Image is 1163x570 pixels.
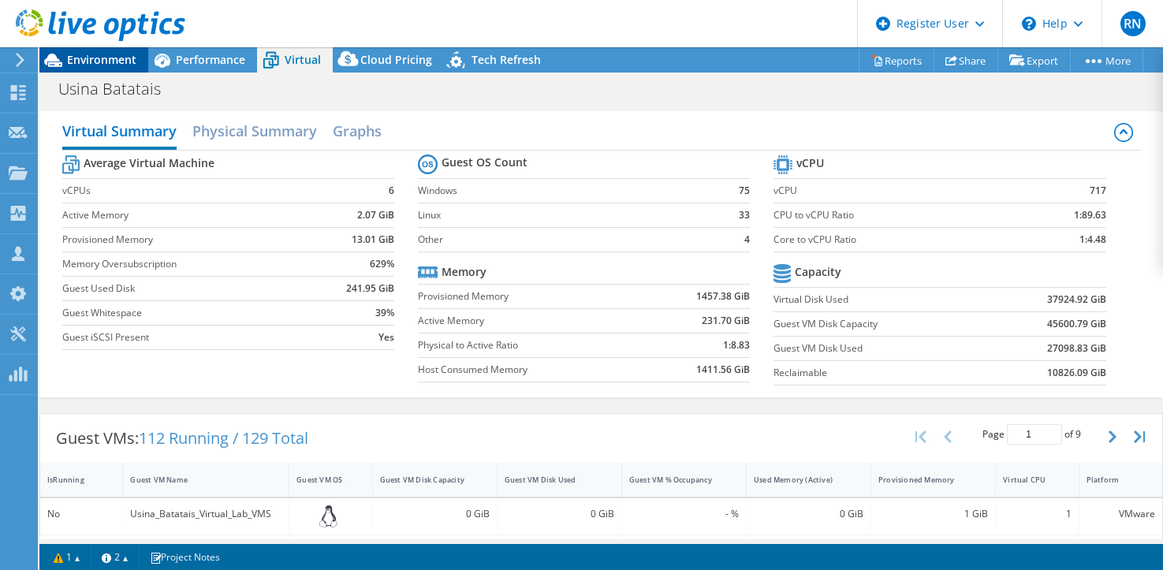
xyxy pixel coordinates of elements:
[62,305,315,321] label: Guest Whitespace
[739,183,750,199] b: 75
[773,232,1019,248] label: Core to vCPU Ratio
[773,183,1019,199] label: vCPU
[380,475,471,485] div: Guest VM Disk Capacity
[934,48,998,73] a: Share
[1003,505,1071,523] div: 1
[1120,11,1146,36] span: RN
[696,362,750,378] b: 1411.56 GiB
[360,52,432,67] span: Cloud Pricing
[1047,341,1106,356] b: 27098.83 GiB
[333,115,382,147] h2: Graphs
[442,155,527,170] b: Guest OS Count
[130,505,281,523] div: Usina_Batatais_Virtual_Lab_VMS
[754,475,844,485] div: Used Memory (Active)
[285,52,321,67] span: Virtual
[796,155,824,171] b: vCPU
[1087,475,1136,485] div: Platform
[1007,424,1062,445] input: jump to page
[505,475,595,485] div: Guest VM Disk Used
[357,207,394,223] b: 2.07 GiB
[62,207,315,223] label: Active Memory
[878,505,988,523] div: 1 GiB
[296,475,345,485] div: Guest VM OS
[51,80,185,98] h1: Usina Batatais
[139,427,308,449] span: 112 Running / 129 Total
[629,505,739,523] div: - %
[754,505,863,523] div: 0 GiB
[62,256,315,272] label: Memory Oversubscription
[795,264,841,280] b: Capacity
[176,52,245,67] span: Performance
[629,475,720,485] div: Guest VM % Occupancy
[773,341,991,356] label: Guest VM Disk Used
[346,281,394,296] b: 241.95 GiB
[773,316,991,332] label: Guest VM Disk Capacity
[378,330,394,345] b: Yes
[418,207,720,223] label: Linux
[139,547,231,567] a: Project Notes
[62,232,315,248] label: Provisioned Memory
[472,52,541,67] span: Tech Refresh
[370,256,394,272] b: 629%
[418,289,646,304] label: Provisioned Memory
[1079,232,1106,248] b: 1:4.48
[418,313,646,329] label: Active Memory
[40,414,324,463] div: Guest VMs:
[696,289,750,304] b: 1457.38 GiB
[1047,365,1106,381] b: 10826.09 GiB
[418,337,646,353] label: Physical to Active Ratio
[505,505,614,523] div: 0 GiB
[1070,48,1143,73] a: More
[91,547,140,567] a: 2
[62,183,315,199] label: vCPUs
[1087,505,1155,523] div: VMware
[739,207,750,223] b: 33
[130,475,263,485] div: Guest VM Name
[62,330,315,345] label: Guest iSCSI Present
[1090,183,1106,199] b: 717
[62,115,177,150] h2: Virtual Summary
[773,292,991,307] label: Virtual Disk Used
[702,313,750,329] b: 231.70 GiB
[352,232,394,248] b: 13.01 GiB
[982,424,1081,445] span: Page of
[62,281,315,296] label: Guest Used Disk
[67,52,136,67] span: Environment
[375,305,394,321] b: 39%
[43,547,91,567] a: 1
[47,505,115,523] div: No
[442,264,486,280] b: Memory
[744,232,750,248] b: 4
[380,505,490,523] div: 0 GiB
[1047,292,1106,307] b: 37924.92 GiB
[1047,316,1106,332] b: 45600.79 GiB
[859,48,934,73] a: Reports
[997,48,1071,73] a: Export
[1074,207,1106,223] b: 1:89.63
[418,183,720,199] label: Windows
[878,475,969,485] div: Provisioned Memory
[47,475,96,485] div: IsRunning
[418,362,646,378] label: Host Consumed Memory
[418,232,720,248] label: Other
[1075,427,1081,441] span: 9
[84,155,214,171] b: Average Virtual Machine
[192,115,317,147] h2: Physical Summary
[773,365,991,381] label: Reclaimable
[773,207,1019,223] label: CPU to vCPU Ratio
[1003,475,1052,485] div: Virtual CPU
[389,183,394,199] b: 6
[1022,17,1036,31] svg: \n
[723,337,750,353] b: 1:8.83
